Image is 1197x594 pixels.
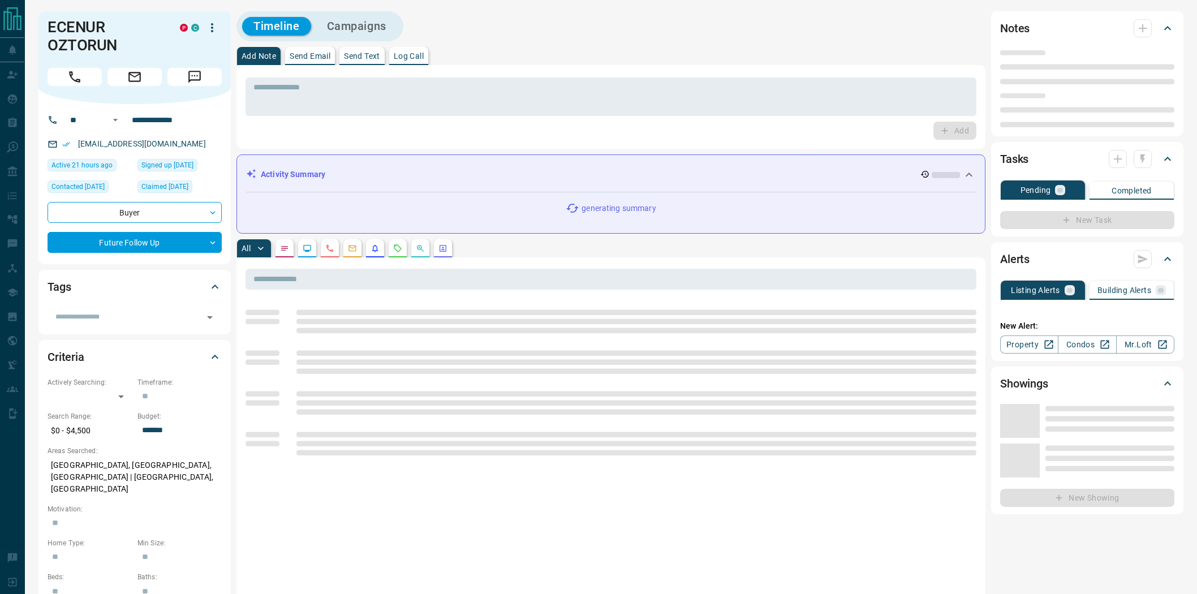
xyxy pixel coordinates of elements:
div: condos.ca [191,24,199,32]
svg: Agent Actions [438,244,447,253]
p: Home Type: [48,538,132,548]
h2: Notes [1000,19,1030,37]
span: Signed up [DATE] [141,160,193,171]
a: [EMAIL_ADDRESS][DOMAIN_NAME] [78,139,206,148]
p: Motivation: [48,504,222,514]
button: Campaigns [316,17,398,36]
button: Open [109,113,122,127]
svg: Opportunities [416,244,425,253]
button: Timeline [242,17,311,36]
p: Activity Summary [261,169,325,180]
div: Sun Apr 20 2025 [48,180,132,196]
span: Contacted [DATE] [51,181,105,192]
p: Baths: [137,572,222,582]
p: generating summary [582,203,656,214]
span: Call [48,68,102,86]
button: Open [202,309,218,325]
p: Completed [1112,187,1152,195]
a: Mr.Loft [1116,335,1174,354]
h1: ECENUR OZTORUN [48,18,163,54]
p: Send Text [344,52,380,60]
span: Claimed [DATE] [141,181,188,192]
p: [GEOGRAPHIC_DATA], [GEOGRAPHIC_DATA], [GEOGRAPHIC_DATA] | [GEOGRAPHIC_DATA], [GEOGRAPHIC_DATA] [48,456,222,498]
div: Wed Aug 13 2025 [48,159,132,175]
p: Building Alerts [1097,286,1151,294]
p: Log Call [394,52,424,60]
div: Tasks [1000,145,1174,173]
span: Message [167,68,222,86]
svg: Emails [348,244,357,253]
div: Tue Mar 05 2024 [137,180,222,196]
svg: Listing Alerts [371,244,380,253]
h2: Criteria [48,348,84,366]
svg: Requests [393,244,402,253]
p: Budget: [137,411,222,421]
p: New Alert: [1000,320,1174,332]
div: Showings [1000,370,1174,397]
p: Pending [1021,186,1051,194]
h2: Tags [48,278,71,296]
a: Condos [1058,335,1116,354]
svg: Calls [325,244,334,253]
div: Tue Jun 07 2016 [137,159,222,175]
a: Property [1000,335,1058,354]
p: Actively Searching: [48,377,132,388]
h2: Tasks [1000,150,1028,168]
div: Buyer [48,202,222,223]
p: Add Note [242,52,276,60]
span: Email [107,68,162,86]
div: Criteria [48,343,222,371]
p: Listing Alerts [1011,286,1060,294]
p: Timeframe: [137,377,222,388]
p: $0 - $4,500 [48,421,132,440]
div: Activity Summary [246,164,976,185]
svg: Email Verified [62,140,70,148]
p: Areas Searched: [48,446,222,456]
p: All [242,244,251,252]
p: Search Range: [48,411,132,421]
div: Notes [1000,15,1174,42]
h2: Alerts [1000,250,1030,268]
p: Beds: [48,572,132,582]
div: Future Follow Up [48,232,222,253]
p: Min Size: [137,538,222,548]
div: property.ca [180,24,188,32]
div: Tags [48,273,222,300]
h2: Showings [1000,375,1048,393]
p: Send Email [290,52,330,60]
svg: Lead Browsing Activity [303,244,312,253]
div: Alerts [1000,246,1174,273]
svg: Notes [280,244,289,253]
span: Active 21 hours ago [51,160,113,171]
